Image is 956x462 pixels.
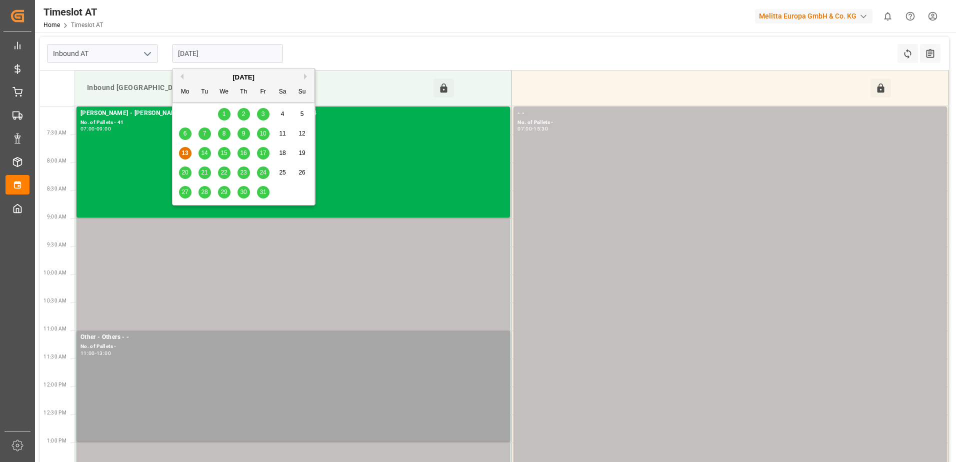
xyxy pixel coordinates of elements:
div: Choose Sunday, October 19th, 2025 [296,147,308,159]
span: 14 [201,149,207,156]
div: Melitta Europa GmbH & Co. KG [755,9,872,23]
div: Mo [179,86,191,98]
span: 9:30 AM [47,242,66,247]
span: 21 [201,169,207,176]
div: 15:30 [533,126,548,131]
div: Choose Thursday, October 23rd, 2025 [237,166,250,179]
div: - [532,126,533,131]
span: 28 [201,188,207,195]
div: Choose Friday, October 17th, 2025 [257,147,269,159]
div: Choose Friday, October 24th, 2025 [257,166,269,179]
div: - [95,351,96,355]
span: 9:00 AM [47,214,66,219]
span: 4 [281,110,284,117]
span: 3 [261,110,265,117]
div: 13:00 [96,351,111,355]
div: Tu [198,86,211,98]
button: Melitta Europa GmbH & Co. KG [755,6,876,25]
span: 24 [259,169,266,176]
span: 25 [279,169,285,176]
span: 23 [240,169,246,176]
div: Choose Thursday, October 16th, 2025 [237,147,250,159]
a: Home [43,21,60,28]
div: No. of Pallets - 41 [80,118,506,127]
div: Sa [276,86,289,98]
div: Choose Monday, October 6th, 2025 [179,127,191,140]
div: [DATE] [172,72,314,82]
span: 27 [181,188,188,195]
span: 7 [203,130,206,137]
span: 6 [183,130,187,137]
span: 19 [298,149,305,156]
span: 10:00 AM [43,270,66,275]
div: No. of Pallets - [80,342,506,351]
div: - - [517,108,943,118]
div: 07:00 [80,126,95,131]
div: Choose Thursday, October 2nd, 2025 [237,108,250,120]
button: Help Center [899,5,921,27]
div: We [218,86,230,98]
span: 13 [181,149,188,156]
div: month 2025-10 [175,104,312,202]
div: Choose Saturday, October 4th, 2025 [276,108,289,120]
div: Choose Tuesday, October 28th, 2025 [198,186,211,198]
span: 31 [259,188,266,195]
div: Choose Saturday, October 18th, 2025 [276,147,289,159]
span: 8:30 AM [47,186,66,191]
input: DD-MM-YYYY [172,44,283,63]
div: Choose Saturday, October 25th, 2025 [276,166,289,179]
span: 1:00 PM [47,438,66,443]
div: Choose Monday, October 27th, 2025 [179,186,191,198]
div: Choose Saturday, October 11th, 2025 [276,127,289,140]
div: [PERSON_NAME] - [PERSON_NAME] - 92564745+92565252+92565253+92565254 [80,108,506,118]
span: 8:00 AM [47,158,66,163]
div: Choose Friday, October 10th, 2025 [257,127,269,140]
div: Choose Wednesday, October 8th, 2025 [218,127,230,140]
div: Timeslot AT [43,4,103,19]
div: Th [237,86,250,98]
div: Choose Tuesday, October 14th, 2025 [198,147,211,159]
span: 22 [220,169,227,176]
div: Choose Wednesday, October 15th, 2025 [218,147,230,159]
div: 07:00 [517,126,532,131]
div: Choose Sunday, October 12th, 2025 [296,127,308,140]
input: Type to search/select [47,44,158,63]
div: Choose Wednesday, October 29th, 2025 [218,186,230,198]
span: 17 [259,149,266,156]
div: Su [296,86,308,98]
span: 12:30 PM [43,410,66,415]
div: Choose Tuesday, October 21st, 2025 [198,166,211,179]
div: Choose Friday, October 3rd, 2025 [257,108,269,120]
span: 2 [242,110,245,117]
div: 11:00 [80,351,95,355]
span: 18 [279,149,285,156]
span: 10 [259,130,266,137]
span: 11 [279,130,285,137]
div: Fr [257,86,269,98]
div: Choose Wednesday, October 1st, 2025 [218,108,230,120]
button: Previous Month [177,73,183,79]
span: 1 [222,110,226,117]
div: Choose Monday, October 13th, 2025 [179,147,191,159]
span: 11:00 AM [43,326,66,331]
div: Other - Others - - [80,332,506,342]
span: 12:00 PM [43,382,66,387]
div: Choose Thursday, October 30th, 2025 [237,186,250,198]
span: 8 [222,130,226,137]
span: 26 [298,169,305,176]
div: Choose Sunday, October 5th, 2025 [296,108,308,120]
div: Choose Sunday, October 26th, 2025 [296,166,308,179]
span: 5 [300,110,304,117]
div: Choose Friday, October 31st, 2025 [257,186,269,198]
span: 15 [220,149,227,156]
span: 10:30 AM [43,298,66,303]
div: Inbound [GEOGRAPHIC_DATA] [83,78,433,97]
button: open menu [139,46,154,61]
span: 7:30 AM [47,130,66,135]
span: 11:30 AM [43,354,66,359]
span: 9 [242,130,245,137]
span: 16 [240,149,246,156]
span: 12 [298,130,305,137]
div: Choose Tuesday, October 7th, 2025 [198,127,211,140]
button: show 0 new notifications [876,5,899,27]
